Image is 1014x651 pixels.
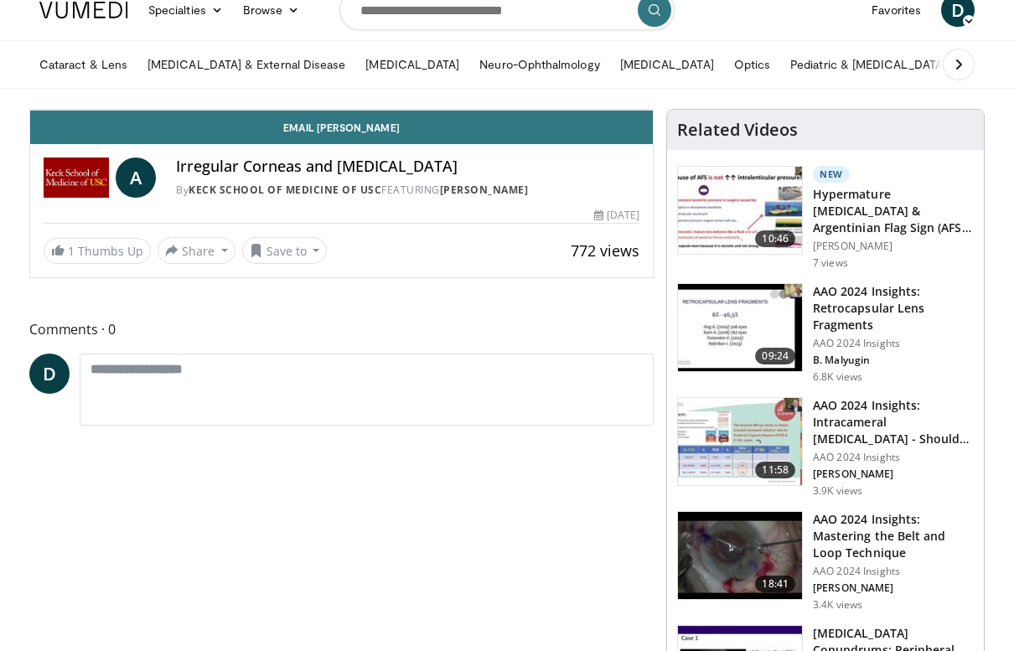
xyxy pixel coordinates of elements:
a: 18:41 AAO 2024 Insights: Mastering the Belt and Loop Technique AAO 2024 Insights [PERSON_NAME] 3.... [677,511,974,612]
p: 7 views [813,256,848,270]
span: 10:46 [755,230,795,247]
a: Pediatric & [MEDICAL_DATA] [780,48,956,81]
img: 40c8dcf9-ac14-45af-8571-bda4a5b229bd.150x105_q85_crop-smart_upscale.jpg [678,167,802,254]
p: AAO 2024 Insights [813,337,974,350]
p: 3.9K views [813,484,862,498]
h3: AAO 2024 Insights: Intracameral [MEDICAL_DATA] - Should We Dilute It? … [813,397,974,447]
p: 3.4K views [813,598,862,612]
button: Share [158,237,235,264]
p: [PERSON_NAME] [813,240,974,253]
img: 22a3a3a3-03de-4b31-bd81-a17540334f4a.150x105_q85_crop-smart_upscale.jpg [678,512,802,599]
h4: Related Videos [677,120,798,140]
h4: Irregular Corneas and [MEDICAL_DATA] [176,158,639,176]
video-js: Video Player [30,110,653,111]
a: [PERSON_NAME] [440,183,529,197]
span: 772 views [571,240,639,261]
p: 6.8K views [813,370,862,384]
a: Neuro-Ophthalmology [469,48,609,81]
img: de733f49-b136-4bdc-9e00-4021288efeb7.150x105_q85_crop-smart_upscale.jpg [678,398,802,485]
h3: AAO 2024 Insights: Mastering the Belt and Loop Technique [813,511,974,561]
p: AAO 2024 Insights [813,451,974,464]
a: 1 Thumbs Up [44,238,151,264]
span: 1 [68,243,75,259]
p: B. Malyugin [813,354,974,367]
p: AAO 2024 Insights [813,565,974,578]
button: Save to [242,237,328,264]
a: 09:24 AAO 2024 Insights: Retrocapsular Lens Fragments AAO 2024 Insights B. Malyugin 6.8K views [677,283,974,384]
div: By FEATURING [176,183,639,198]
span: 18:41 [755,576,795,592]
img: VuMedi Logo [39,2,128,18]
img: 01f52a5c-6a53-4eb2-8a1d-dad0d168ea80.150x105_q85_crop-smart_upscale.jpg [678,284,802,371]
p: New [813,166,850,183]
a: Cataract & Lens [29,48,137,81]
a: [MEDICAL_DATA] [355,48,469,81]
span: 09:24 [755,348,795,364]
h3: Hypermature [MEDICAL_DATA] & Argentinian Flag Sign (AFS): Reassessing How… [813,186,974,236]
a: A [116,158,156,198]
div: [DATE] [594,208,639,223]
a: 10:46 New Hypermature [MEDICAL_DATA] & Argentinian Flag Sign (AFS): Reassessing How… [PERSON_NAME... [677,166,974,270]
span: 11:58 [755,462,795,478]
span: Comments 0 [29,318,654,340]
a: Email [PERSON_NAME] [30,111,653,144]
p: [PERSON_NAME] [813,468,974,481]
a: [MEDICAL_DATA] [610,48,724,81]
a: [MEDICAL_DATA] & External Disease [137,48,355,81]
a: 11:58 AAO 2024 Insights: Intracameral [MEDICAL_DATA] - Should We Dilute It? … AAO 2024 Insights [... [677,397,974,498]
a: D [29,354,70,394]
a: Keck School of Medicine of USC [189,183,381,197]
a: Optics [724,48,780,81]
h3: AAO 2024 Insights: Retrocapsular Lens Fragments [813,283,974,333]
img: Keck School of Medicine of USC [44,158,109,198]
p: [PERSON_NAME] [813,581,974,595]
